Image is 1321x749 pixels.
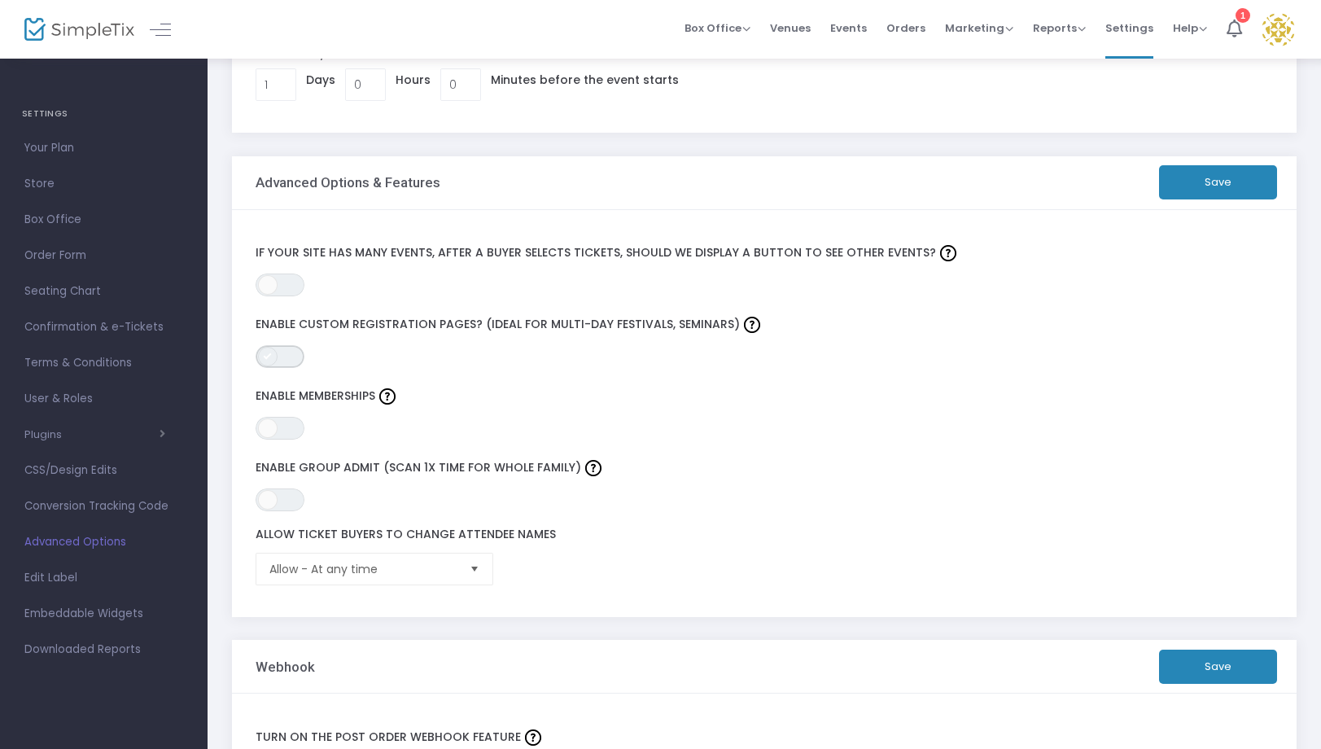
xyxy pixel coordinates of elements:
span: Conversion Tracking Code [24,496,183,517]
span: Venues [770,7,811,49]
button: Save [1159,165,1277,199]
span: Downloaded Reports [24,639,183,660]
span: Settings [1105,7,1153,49]
img: question-mark [940,245,956,261]
span: User & Roles [24,388,183,410]
img: question-mark [525,729,541,746]
label: Allow Ticket Buyers To Change Attendee Names [256,528,1207,542]
span: Terms & Conditions [24,353,183,374]
span: Help [1173,20,1207,36]
label: Days [306,72,335,89]
span: Advanced Options [24,532,183,553]
label: If your site has many events, after a buyer selects tickets, should we display a button to see ot... [256,241,1207,265]
h3: Advanced Options & Features [256,174,440,191]
button: Plugins [24,428,165,441]
label: Enable group admit (Scan 1x time for whole family) [256,456,1207,480]
button: Select [463,554,486,585]
span: Orders [886,7,925,49]
span: Marketing [945,20,1013,36]
span: Store [24,173,183,195]
span: Events [830,7,867,49]
span: Edit Label [24,567,183,589]
span: Confirmation & e-Tickets [24,317,183,338]
button: Save [1159,650,1277,684]
span: Box Office [24,209,183,230]
h3: Webhook [256,659,315,675]
span: Order Form [24,245,183,266]
span: Box Office [685,20,750,36]
div: 1 [1236,8,1250,23]
span: Embeddable Widgets [24,603,183,624]
img: question-mark [379,388,396,405]
span: Your Plan [24,138,183,159]
label: Enable Memberships [256,384,1207,409]
label: Enable custom registration pages? (Ideal for multi-day festivals, seminars) [256,313,1207,337]
span: Seating Chart [24,281,183,302]
img: question-mark [585,460,601,476]
span: Allow - At any time [269,561,457,577]
span: CSS/Design Edits [24,460,183,481]
label: Hours [396,72,431,89]
label: By default, when should event Reminders be sent? [256,48,1274,63]
img: question-mark [744,317,760,333]
span: Reports [1033,20,1086,36]
label: Minutes before the event starts [491,72,679,89]
h4: SETTINGS [22,98,186,130]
